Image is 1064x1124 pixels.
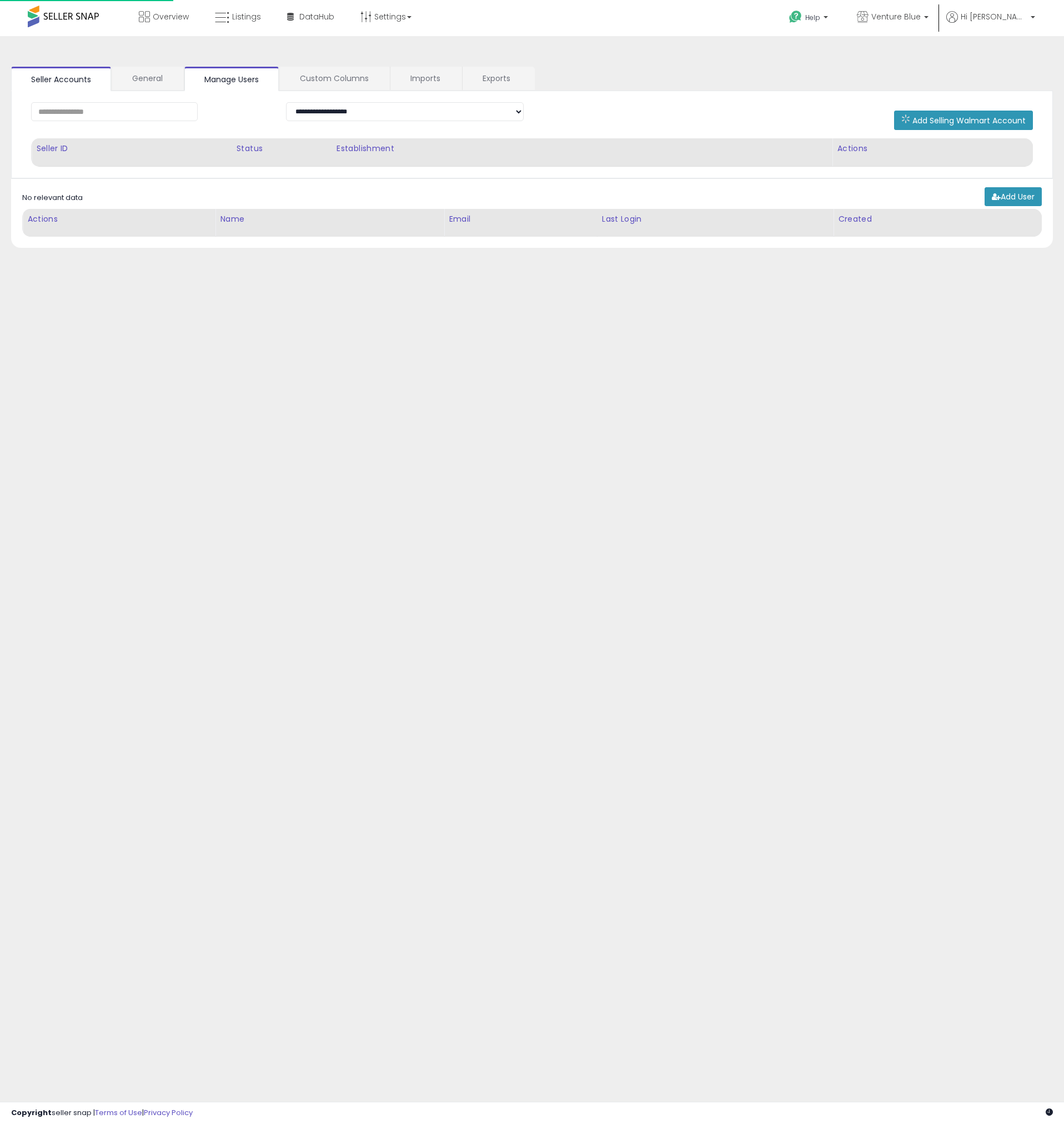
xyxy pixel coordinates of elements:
a: General [112,67,183,90]
div: Name [220,213,439,225]
span: DataHub [299,11,334,22]
a: Seller Accounts [11,67,111,91]
div: Actions [27,213,210,225]
a: Manage Users [184,67,279,91]
span: Add Selling Walmart Account [912,115,1026,126]
div: Seller ID [36,143,227,154]
div: Last Login [602,213,829,225]
span: Hi [PERSON_NAME] [961,11,1027,22]
div: No relevant data [22,193,83,203]
a: Help [780,2,839,36]
div: Establishment [337,143,828,154]
div: Status [237,143,327,154]
span: Overview [153,11,189,22]
span: Venture Blue [871,11,921,22]
a: Add User [985,187,1042,206]
div: Email [449,213,592,225]
a: Imports [390,67,461,90]
i: Get Help [789,10,802,24]
a: Hi [PERSON_NAME] [946,11,1035,36]
a: Custom Columns [280,67,389,90]
div: Actions [837,143,1028,154]
a: Exports [463,67,534,90]
div: Created [838,213,1037,225]
button: Add Selling Walmart Account [894,111,1033,130]
span: Help [805,13,820,22]
span: Listings [232,11,261,22]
